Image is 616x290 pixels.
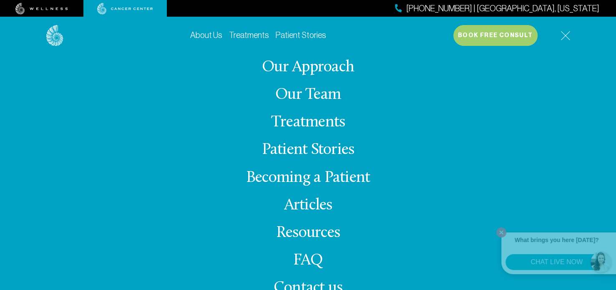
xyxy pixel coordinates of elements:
[275,87,341,103] a: Our Team
[190,30,222,40] a: About Us
[46,25,63,46] img: logo
[276,30,326,40] a: Patient Stories
[284,197,332,214] a: Articles
[15,3,68,15] img: wellness
[229,30,269,40] a: Treatments
[271,114,345,131] a: Treatments
[262,59,354,76] a: Our Approach
[293,252,323,269] a: FAQ
[395,3,599,15] a: [PHONE_NUMBER] | [GEOGRAPHIC_DATA], [US_STATE]
[406,3,599,15] span: [PHONE_NUMBER] | [GEOGRAPHIC_DATA], [US_STATE]
[262,142,355,158] a: Patient Stories
[97,3,153,15] img: cancer center
[561,31,570,40] img: icon-hamburger
[276,225,340,241] a: Resources
[246,170,370,186] a: Becoming a Patient
[453,25,538,46] button: Book Free Consult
